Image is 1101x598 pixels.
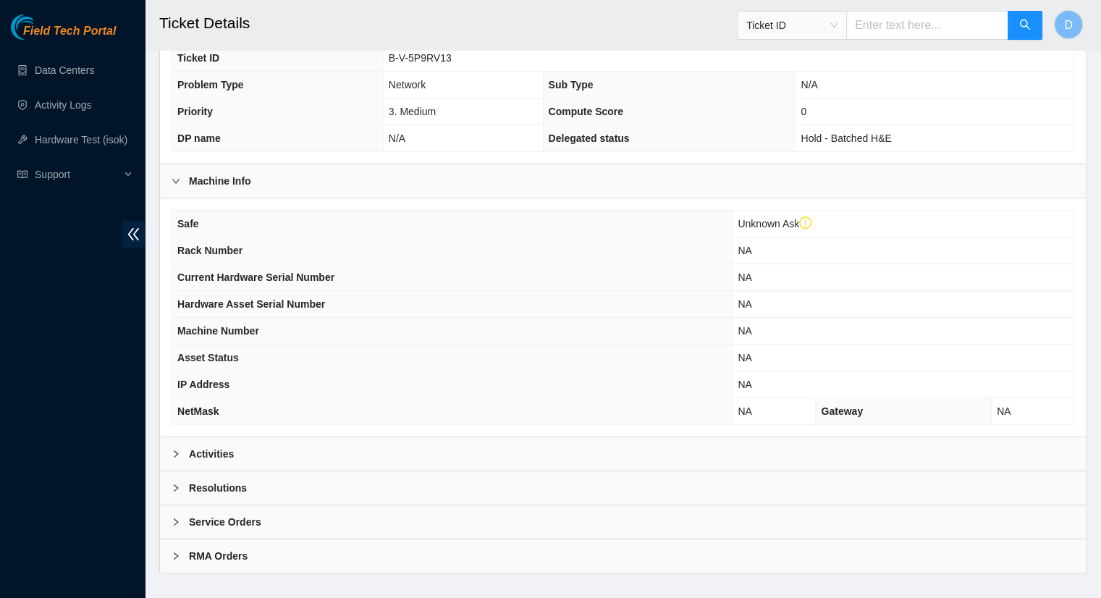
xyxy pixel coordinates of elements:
span: Priority [177,106,213,117]
span: NA [738,379,751,390]
span: Unknown Ask [738,218,811,229]
span: double-left [122,221,145,248]
b: Activities [189,446,234,462]
span: exclamation-circle [799,216,812,229]
a: Data Centers [35,64,94,76]
span: DP name [177,132,221,144]
a: Hardware Test (isok) [35,134,127,146]
span: Network [389,79,426,90]
span: right [172,484,180,492]
b: Resolutions [189,480,247,496]
div: Service Orders [160,505,1086,539]
button: search [1008,11,1042,40]
span: Ticket ID [746,14,838,36]
span: Gateway [821,405,863,417]
span: N/A [801,79,817,90]
b: Machine Info [189,173,251,189]
span: Compute Score [549,106,623,117]
span: 0 [801,106,806,117]
span: Rack Number [177,245,242,256]
div: Resolutions [160,471,1086,505]
span: search [1019,19,1031,33]
span: Problem Type [177,79,244,90]
span: right [172,552,180,560]
b: RMA Orders [189,548,248,564]
span: D [1064,16,1073,34]
span: NA [738,325,751,337]
span: Hold - Batched H&E [801,132,891,144]
span: read [17,169,28,180]
span: Support [35,160,120,189]
span: Ticket ID [177,52,219,64]
span: IP Address [177,379,229,390]
div: Machine Info [160,164,1086,198]
b: Service Orders [189,514,261,530]
span: 3. Medium [389,106,436,117]
span: Hardware Asset Serial Number [177,298,325,310]
span: NA [738,405,751,417]
span: NA [738,298,751,310]
span: Field Tech Portal [23,25,116,38]
span: right [172,177,180,185]
span: Current Hardware Serial Number [177,271,334,283]
div: Activities [160,437,1086,471]
a: Activity Logs [35,99,92,111]
img: Akamai Technologies [11,14,73,40]
a: Akamai TechnologiesField Tech Portal [11,26,116,45]
span: Asset Status [177,352,239,363]
span: NA [738,245,751,256]
span: right [172,518,180,526]
span: Sub Type [549,79,594,90]
span: N/A [389,132,405,144]
button: D [1054,10,1083,39]
span: NA [997,405,1011,417]
span: NetMask [177,405,219,417]
span: Machine Number [177,325,259,337]
span: Delegated status [549,132,630,144]
span: Safe [177,218,199,229]
span: NA [738,271,751,283]
span: NA [738,352,751,363]
span: right [172,450,180,458]
div: RMA Orders [160,539,1086,573]
span: B-V-5P9RV13 [389,52,452,64]
input: Enter text here... [846,11,1008,40]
